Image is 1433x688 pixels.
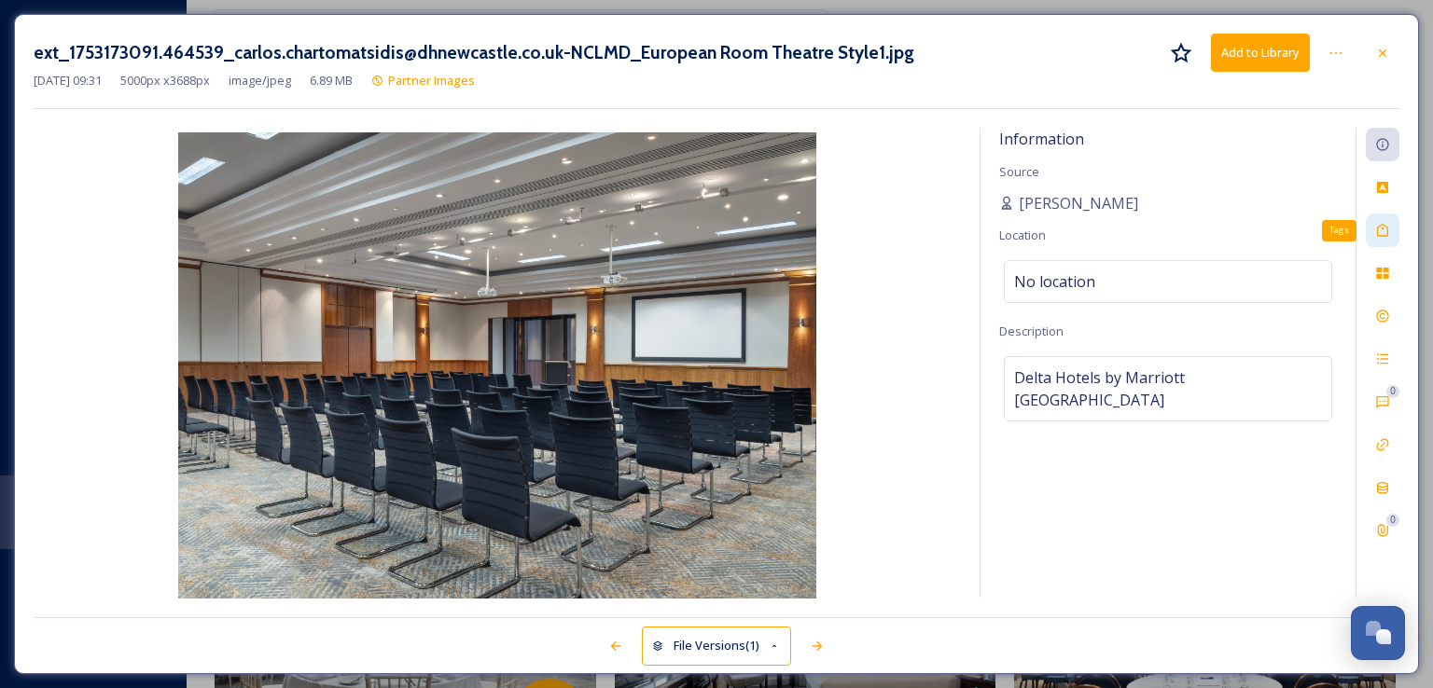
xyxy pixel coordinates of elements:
span: [PERSON_NAME] [1019,192,1138,214]
span: Delta Hotels by Marriott [GEOGRAPHIC_DATA] [1014,366,1322,411]
button: Open Chat [1351,606,1405,660]
img: carlos.chartomatsidis%40dhnewcastle.co.uk-NCLMD_European%20Room%20Theatre%20Style1.jpg [34,132,961,602]
button: File Versions(1) [642,626,791,665]
div: 0 [1386,385,1399,398]
div: 0 [1386,514,1399,527]
span: 5000 px x 3688 px [120,72,210,89]
span: image/jpeg [229,72,291,89]
span: Location [999,227,1046,243]
span: Partner Images [388,72,475,89]
div: Tags [1322,220,1356,241]
span: 6.89 MB [310,72,353,89]
span: Description [999,323,1064,339]
button: Add to Library [1211,34,1310,72]
span: Source [999,163,1039,180]
span: No location [1014,270,1095,293]
h3: ext_1753173091.464539_carlos.chartomatsidis@dhnewcastle.co.uk-NCLMD_European Room Theatre Style1.jpg [34,39,914,66]
span: [DATE] 09:31 [34,72,102,89]
span: Information [999,129,1084,149]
